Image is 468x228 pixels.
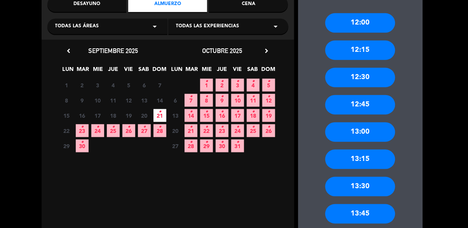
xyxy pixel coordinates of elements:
[216,124,229,137] span: 23
[169,124,182,137] span: 20
[267,121,270,133] i: •
[185,109,197,122] span: 14
[231,140,244,152] span: 31
[176,23,239,30] span: Todas las experiencias
[76,124,89,137] span: 23
[60,94,73,107] span: 8
[236,75,239,88] i: •
[325,122,395,142] div: 13:00
[216,140,229,152] span: 30
[170,65,183,78] span: LUN
[159,106,161,118] i: •
[60,124,73,137] span: 22
[91,79,104,92] span: 3
[190,90,192,103] i: •
[252,106,255,118] i: •
[231,109,244,122] span: 17
[92,65,105,78] span: MIE
[200,140,213,152] span: 29
[159,121,161,133] i: •
[247,109,260,122] span: 18
[76,94,89,107] span: 9
[138,79,151,92] span: 6
[89,47,138,55] span: septiembre 2025
[154,94,166,107] span: 14
[138,94,151,107] span: 13
[122,79,135,92] span: 5
[325,150,395,169] div: 13:15
[247,94,260,107] span: 11
[221,90,224,103] i: •
[154,109,166,122] span: 21
[200,124,213,137] span: 22
[143,121,146,133] i: •
[205,106,208,118] i: •
[154,124,166,137] span: 28
[216,65,229,78] span: JUE
[185,94,197,107] span: 7
[190,121,192,133] i: •
[236,90,239,103] i: •
[190,106,192,118] i: •
[190,136,192,148] i: •
[107,65,120,78] span: JUE
[221,121,224,133] i: •
[122,65,135,78] span: VIE
[262,79,275,92] span: 5
[261,65,274,78] span: DOM
[247,124,260,137] span: 25
[76,79,89,92] span: 2
[185,140,197,152] span: 28
[60,140,73,152] span: 29
[60,109,73,122] span: 15
[138,109,151,122] span: 20
[201,65,213,78] span: MIE
[252,90,255,103] i: •
[150,22,160,31] i: arrow_drop_down
[91,109,104,122] span: 17
[107,79,120,92] span: 4
[76,140,89,152] span: 30
[231,65,244,78] span: VIE
[236,106,239,118] i: •
[185,65,198,78] span: MAR
[200,79,213,92] span: 1
[169,140,182,152] span: 27
[325,13,395,33] div: 12:00
[185,124,197,137] span: 21
[96,121,99,133] i: •
[325,95,395,115] div: 12:45
[246,65,259,78] span: SAB
[267,90,270,103] i: •
[81,121,84,133] i: •
[91,94,104,107] span: 10
[221,75,224,88] i: •
[77,65,89,78] span: MAR
[60,79,73,92] span: 1
[216,109,229,122] span: 16
[325,68,395,87] div: 12:30
[138,124,151,137] span: 27
[267,75,270,88] i: •
[200,94,213,107] span: 8
[122,109,135,122] span: 19
[81,136,84,148] i: •
[61,65,74,78] span: LUN
[236,121,239,133] i: •
[252,121,255,133] i: •
[91,124,104,137] span: 24
[202,47,242,55] span: octubre 2025
[205,136,208,148] i: •
[325,204,395,224] div: 13:45
[107,124,120,137] span: 25
[262,109,275,122] span: 19
[127,121,130,133] i: •
[65,47,73,55] i: chevron_left
[205,75,208,88] i: •
[137,65,150,78] span: SAB
[221,106,224,118] i: •
[262,124,275,137] span: 26
[169,109,182,122] span: 13
[247,79,260,92] span: 4
[252,75,255,88] i: •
